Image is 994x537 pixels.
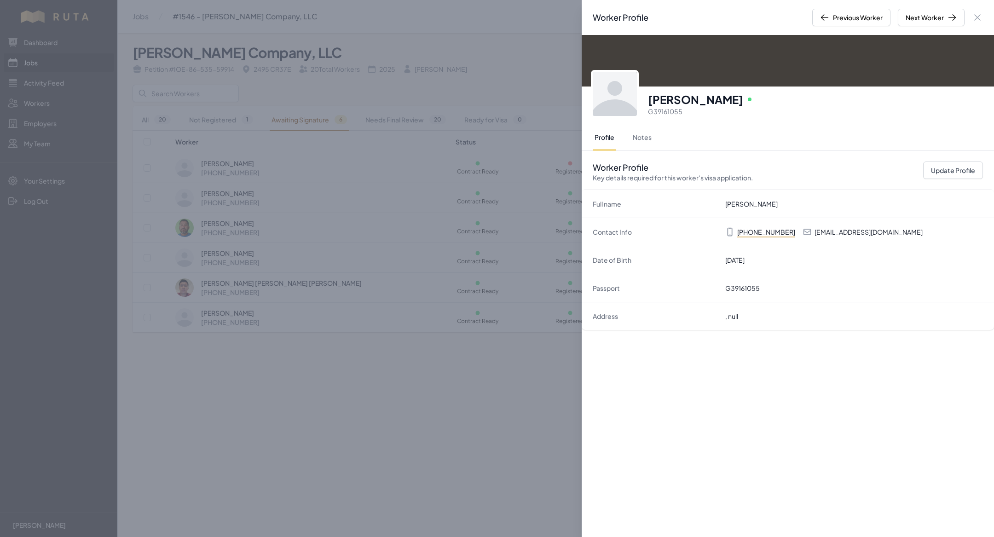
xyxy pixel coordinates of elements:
dd: [PERSON_NAME] [725,199,983,208]
button: Next Worker [898,9,965,26]
dt: Full name [593,199,718,208]
button: Profile [593,125,616,151]
dd: [DATE] [725,255,983,265]
h2: Worker Profile [593,11,648,24]
p: G39161055 [648,107,983,116]
dt: Date of Birth [593,255,718,265]
button: Previous Worker [812,9,890,26]
p: [PHONE_NUMBER] [737,227,795,237]
p: Key details required for this worker's visa application. [593,173,753,182]
h3: [PERSON_NAME] [648,92,743,107]
p: [EMAIL_ADDRESS][DOMAIN_NAME] [815,227,923,237]
dt: Contact Info [593,227,718,237]
h2: Worker Profile [593,162,753,182]
dd: G39161055 [725,283,983,293]
dd: , null [725,312,983,321]
dt: Passport [593,283,718,293]
button: Notes [631,125,653,151]
button: Update Profile [923,162,983,179]
dt: Address [593,312,718,321]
